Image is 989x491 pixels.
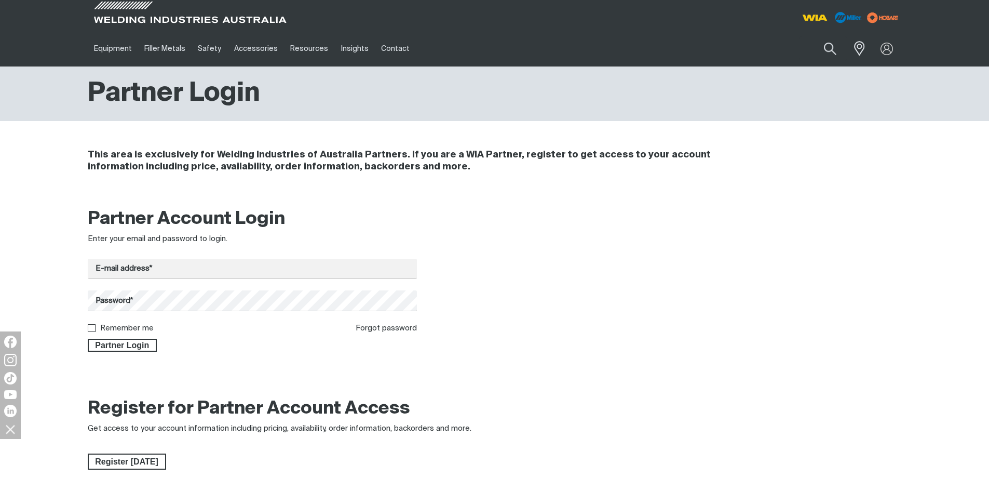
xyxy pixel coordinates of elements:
[812,36,848,61] button: Search products
[88,454,166,470] a: Register Today
[192,31,227,67] a: Safety
[4,336,17,348] img: Facebook
[138,31,192,67] a: Filler Metals
[4,390,17,399] img: YouTube
[2,420,19,438] img: hide socials
[100,324,154,332] label: Remember me
[228,31,284,67] a: Accessories
[284,31,334,67] a: Resources
[4,372,17,384] img: TikTok
[4,354,17,366] img: Instagram
[356,324,417,332] a: Forgot password
[88,424,471,432] span: Get access to your account information including pricing, availability, order information, backor...
[4,405,17,417] img: LinkedIn
[799,36,847,61] input: Product name or item number...
[88,77,260,111] h1: Partner Login
[88,149,763,173] h4: This area is exclusively for Welding Industries of Australia Partners. If you are a WIA Partner, ...
[89,454,165,470] span: Register [DATE]
[864,10,902,25] img: miller
[88,208,417,231] h2: Partner Account Login
[88,31,138,67] a: Equipment
[375,31,416,67] a: Contact
[88,233,417,245] div: Enter your email and password to login.
[88,397,410,420] h2: Register for Partner Account Access
[88,31,698,67] nav: Main
[88,339,157,352] button: Partner Login
[89,339,156,352] span: Partner Login
[334,31,374,67] a: Insights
